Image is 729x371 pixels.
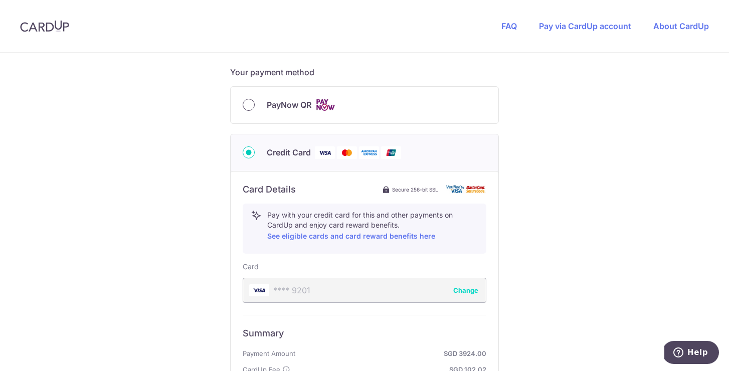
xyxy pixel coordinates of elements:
[243,183,296,196] h6: Card Details
[267,99,311,111] span: PayNow QR
[392,185,438,194] span: Secure 256-bit SSL
[243,262,259,272] label: Card
[315,146,335,159] img: Visa
[20,20,69,32] img: CardUp
[299,347,486,359] strong: SGD 3924.00
[446,185,486,194] img: card secure
[230,66,499,78] h5: Your payment method
[453,285,478,295] button: Change
[664,341,719,366] iframe: Opens a widget where you can find more information
[337,146,357,159] img: Mastercard
[243,99,486,111] div: PayNow QR Cards logo
[243,327,486,339] h6: Summary
[243,347,295,359] span: Payment Amount
[267,232,435,240] a: See eligible cards and card reward benefits here
[359,146,379,159] img: American Express
[501,21,517,31] a: FAQ
[267,146,311,158] span: Credit Card
[243,146,486,159] div: Credit Card Visa Mastercard American Express Union Pay
[381,146,401,159] img: Union Pay
[539,21,631,31] a: Pay via CardUp account
[267,210,478,242] p: Pay with your credit card for this and other payments on CardUp and enjoy card reward benefits.
[315,99,335,111] img: Cards logo
[653,21,709,31] a: About CardUp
